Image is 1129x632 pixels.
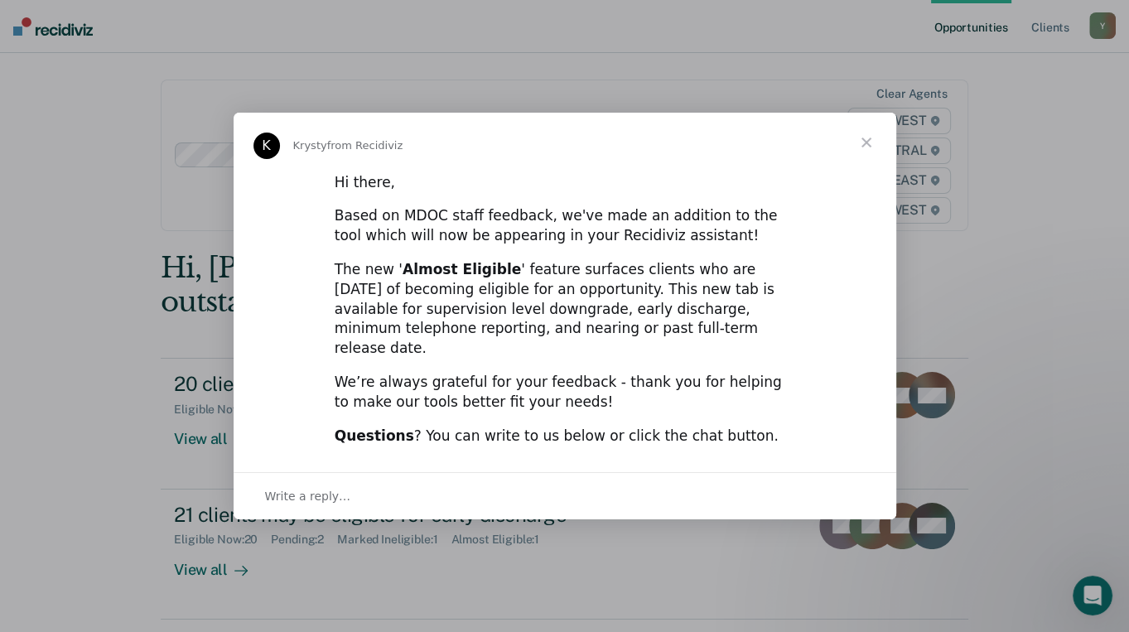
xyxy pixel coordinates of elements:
[335,373,795,412] div: We’re always grateful for your feedback - thank you for helping to make our tools better fit your...
[265,485,351,507] span: Write a reply…
[327,139,403,152] span: from Recidiviz
[335,173,795,193] div: Hi there,
[253,133,280,159] div: Profile image for Krysty
[293,139,327,152] span: Krysty
[234,472,896,519] div: Open conversation and reply
[335,427,795,446] div: ? You can write to us below or click the chat button.
[335,260,795,359] div: The new ' ' feature surfaces clients who are [DATE] of becoming eligible for an opportunity. This...
[335,427,414,444] b: Questions
[837,113,896,172] span: Close
[335,206,795,246] div: Based on MDOC staff feedback, we've made an addition to the tool which will now be appearing in y...
[403,261,521,277] b: Almost Eligible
